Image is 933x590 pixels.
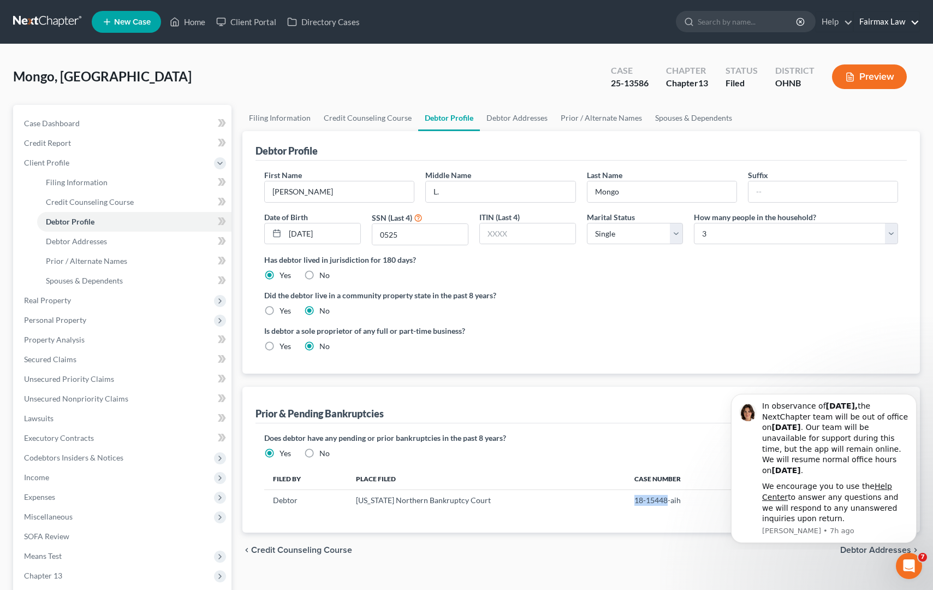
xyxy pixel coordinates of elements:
[896,553,922,579] iframe: Intercom live chat
[282,12,365,32] a: Directory Cases
[264,290,898,301] label: Did the debtor live in a community property state in the past 8 years?
[24,138,71,147] span: Credit Report
[15,389,231,409] a: Unsecured Nonpriority Claims
[726,77,758,90] div: Filed
[626,468,742,489] th: Case Number
[242,546,251,554] i: chevron_left
[46,237,107,246] span: Debtor Addresses
[319,448,330,459] label: No
[24,414,54,423] span: Lawsuits
[24,315,86,324] span: Personal Property
[587,211,635,223] label: Marital Status
[264,468,347,489] th: Filed By
[264,490,347,511] td: Debtor
[418,105,480,131] a: Debtor Profile
[480,223,575,244] input: XXXX
[832,64,907,89] button: Preview
[15,133,231,153] a: Credit Report
[666,64,708,77] div: Chapter
[611,77,649,90] div: 25-13586
[24,433,94,442] span: Executory Contracts
[347,468,626,489] th: Place Filed
[911,546,920,554] i: chevron_right
[24,394,128,403] span: Unsecured Nonpriority Claims
[37,271,231,291] a: Spouses & Dependents
[698,11,798,32] input: Search by name...
[319,341,330,352] label: No
[611,64,649,77] div: Case
[15,428,231,448] a: Executory Contracts
[319,305,330,316] label: No
[587,181,736,202] input: --
[372,224,468,245] input: XXXX
[46,197,134,206] span: Credit Counseling Course
[24,374,114,383] span: Unsecured Priority Claims
[13,68,192,84] span: Mongo, [GEOGRAPHIC_DATA]
[255,144,318,157] div: Debtor Profile
[15,409,231,428] a: Lawsuits
[264,254,898,265] label: Has debtor lived in jurisdiction for 180 days?
[24,512,73,521] span: Miscellaneous
[24,453,123,462] span: Codebtors Insiders & Notices
[24,158,69,167] span: Client Profile
[37,212,231,232] a: Debtor Profile
[24,119,80,128] span: Case Dashboard
[840,546,911,554] span: Debtor Addresses
[24,355,76,364] span: Secured Claims
[264,325,575,337] label: Is debtor a sole proprietor of any full or part-time business?
[698,78,708,88] span: 13
[425,169,471,181] label: Middle Name
[748,169,768,181] label: Suffix
[918,553,927,562] span: 7
[587,169,622,181] label: Last Name
[816,12,853,32] a: Help
[372,212,412,223] label: SSN (Last 4)
[775,64,815,77] div: District
[775,77,815,90] div: OHNB
[251,546,352,554] span: Credit Counseling Course
[24,473,49,482] span: Income
[24,335,85,344] span: Property Analysis
[554,105,649,131] a: Prior / Alternate Names
[242,546,352,554] button: chevron_left Credit Counseling Course
[480,105,554,131] a: Debtor Addresses
[280,448,291,459] label: Yes
[694,211,816,223] label: How many people in the household?
[748,181,898,202] input: --
[280,305,291,316] label: Yes
[37,232,231,251] a: Debtor Addresses
[24,571,62,580] span: Chapter 13
[37,192,231,212] a: Credit Counseling Course
[280,341,291,352] label: Yes
[649,105,739,131] a: Spouses & Dependents
[46,217,94,226] span: Debtor Profile
[626,490,742,511] td: 18-15448-aih
[317,105,418,131] a: Credit Counseling Course
[347,490,626,511] td: [US_STATE] Northern Bankruptcy Court
[666,77,708,90] div: Chapter
[715,384,933,550] iframe: Intercom notifications message
[211,12,282,32] a: Client Portal
[726,64,758,77] div: Status
[46,256,127,265] span: Prior / Alternate Names
[15,114,231,133] a: Case Dashboard
[37,173,231,192] a: Filing Information
[24,296,71,305] span: Real Property
[255,407,384,420] div: Prior & Pending Bankruptcies
[426,181,575,202] input: M.I
[242,105,317,131] a: Filing Information
[15,330,231,350] a: Property Analysis
[114,18,151,26] span: New Case
[164,12,211,32] a: Home
[264,432,898,444] label: Does debtor have any pending or prior bankruptcies in the past 8 years?
[15,527,231,546] a: SOFA Review
[264,169,302,181] label: First Name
